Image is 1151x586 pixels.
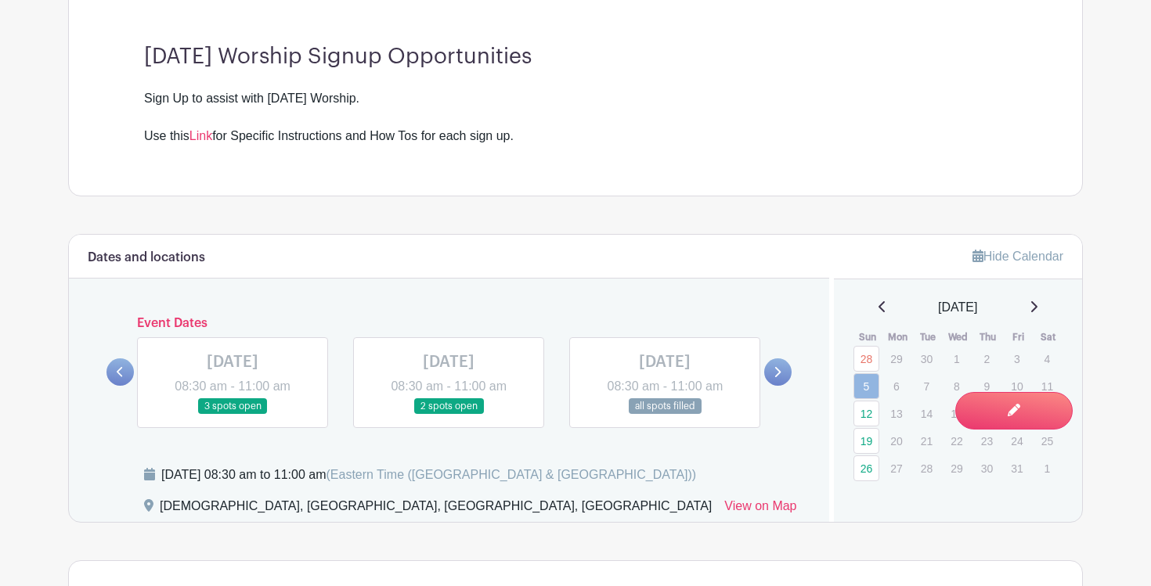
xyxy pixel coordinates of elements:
[189,129,212,142] a: Link
[914,456,940,480] p: 28
[973,329,1004,345] th: Thu
[914,429,940,453] p: 21
[1034,329,1064,345] th: Sat
[974,347,1000,371] p: 2
[853,329,883,345] th: Sun
[974,456,1000,480] p: 30
[882,329,913,345] th: Mon
[938,298,977,317] span: [DATE]
[913,329,944,345] th: Tue
[724,497,796,522] a: View on Map
[974,374,1000,398] p: 9
[326,468,696,481] span: (Eastern Time ([GEOGRAPHIC_DATA] & [GEOGRAPHIC_DATA]))
[1004,456,1030,480] p: 31
[914,347,940,371] p: 30
[1004,347,1030,371] p: 3
[1034,456,1060,480] p: 1
[883,429,909,453] p: 20
[944,374,969,398] p: 8
[1003,329,1034,345] th: Fri
[883,456,909,480] p: 27
[161,466,696,484] div: [DATE] 08:30 am to 11:00 am
[883,347,909,371] p: 29
[914,401,940,426] p: 14
[944,401,969,426] p: 15
[1034,429,1060,453] p: 25
[943,329,973,345] th: Wed
[160,497,712,522] div: [DEMOGRAPHIC_DATA], [GEOGRAPHIC_DATA], [GEOGRAPHIC_DATA], [GEOGRAPHIC_DATA]
[144,44,1007,70] h3: [DATE] Worship Signup Opportunities
[853,401,879,426] a: 12
[944,429,969,453] p: 22
[944,456,969,480] p: 29
[88,250,205,265] h6: Dates and locations
[853,428,879,454] a: 19
[144,89,1007,146] div: Sign Up to assist with [DATE] Worship. Use this for Specific Instructions and How Tos for each si...
[944,347,969,371] p: 1
[883,401,909,426] p: 13
[853,455,879,481] a: 26
[1004,429,1030,453] p: 24
[134,316,764,331] h6: Event Dates
[974,429,1000,453] p: 23
[972,250,1063,263] a: Hide Calendar
[1004,374,1030,398] p: 10
[1034,347,1060,371] p: 4
[853,373,879,399] a: 5
[914,374,940,398] p: 7
[853,346,879,372] a: 28
[883,374,909,398] p: 6
[1034,374,1060,398] p: 11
